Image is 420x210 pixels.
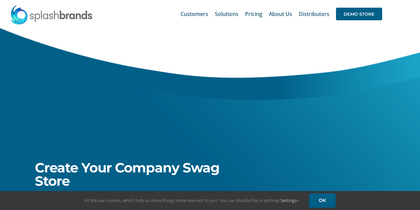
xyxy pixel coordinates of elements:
[181,3,382,25] nav: Main Menu
[181,11,208,17] span: Customers
[269,11,292,17] span: About Us
[35,159,219,189] span: Create Your Company Swag Store
[309,193,336,208] a: OK
[336,8,382,20] span: DEMO STORE
[245,11,262,17] span: Pricing
[281,197,299,203] a: Settings
[245,3,262,25] a: Pricing
[299,11,329,17] span: Distributors
[84,197,299,203] span: Hi! We use cookies, which help us show things more relevant to you. You can disable this in setti...
[336,3,382,25] a: DEMO STORE
[299,3,329,25] a: Distributors
[215,11,238,17] span: Solutions
[10,5,93,25] img: SplashBrands.com Logo
[181,3,208,25] a: Customers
